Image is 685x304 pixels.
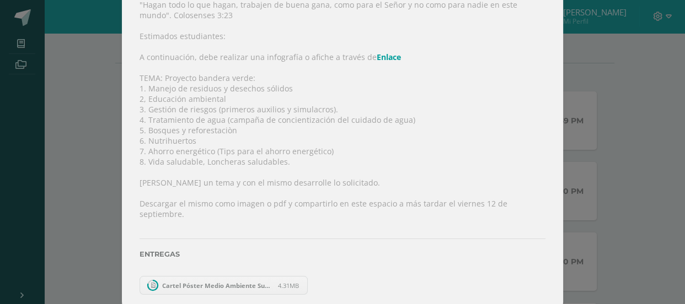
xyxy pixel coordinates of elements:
a: Enlace [377,52,401,62]
span: 4.31MB [278,281,299,290]
a: Cartel Póster Medio Ambiente Sustentable Moderno Verde.png [140,276,308,295]
label: Entregas [140,250,545,258]
span: Cartel Póster Medio Ambiente Sustentable Moderno Verde.png [157,281,278,290]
